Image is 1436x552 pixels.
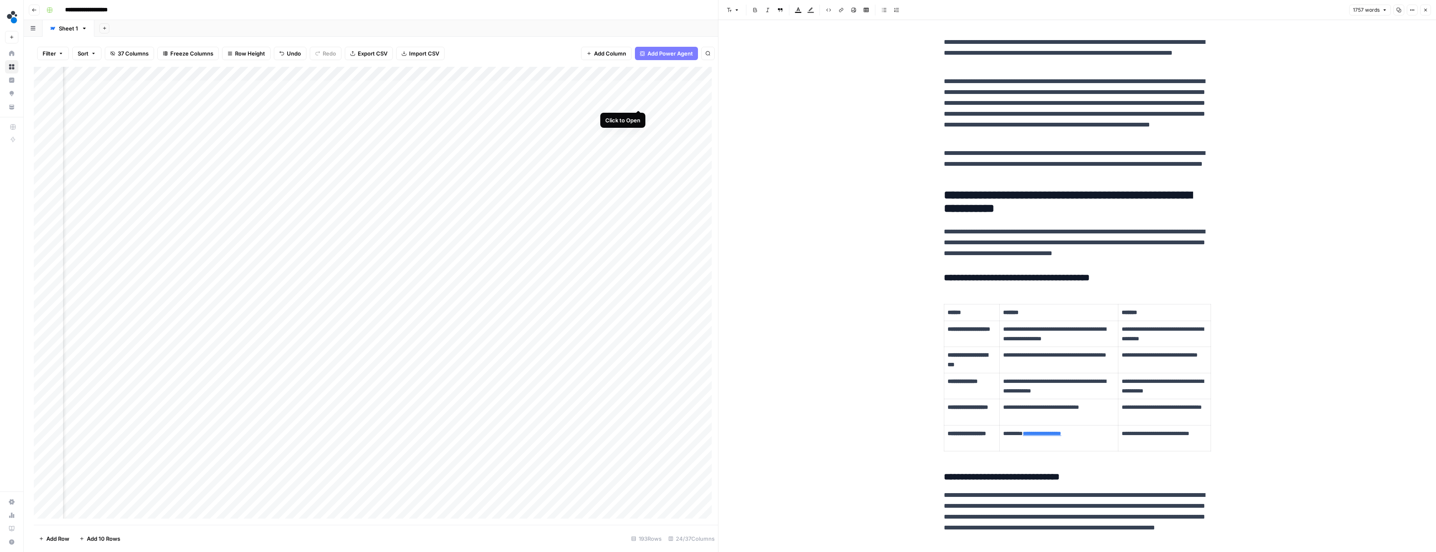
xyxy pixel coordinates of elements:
[5,509,18,522] a: Usage
[605,116,640,124] div: Click to Open
[5,60,18,73] a: Browse
[59,24,78,33] div: Sheet 1
[222,47,271,60] button: Row Height
[323,49,336,58] span: Redo
[5,87,18,100] a: Opportunities
[37,47,69,60] button: Filter
[1353,6,1380,14] span: 1757 words
[235,49,265,58] span: Row Height
[5,535,18,549] button: Help + Support
[46,534,69,543] span: Add Row
[105,47,154,60] button: 37 Columns
[647,49,693,58] span: Add Power Agent
[72,47,101,60] button: Sort
[157,47,219,60] button: Freeze Columns
[43,49,56,58] span: Filter
[5,495,18,509] a: Settings
[34,532,74,545] button: Add Row
[74,532,125,545] button: Add 10 Rows
[87,534,120,543] span: Add 10 Rows
[118,49,149,58] span: 37 Columns
[5,100,18,114] a: Your Data
[665,532,718,545] div: 24/37 Columns
[396,47,445,60] button: Import CSV
[43,20,94,37] a: Sheet 1
[628,532,665,545] div: 193 Rows
[1349,5,1391,15] button: 1757 words
[310,47,341,60] button: Redo
[5,10,20,25] img: spot.ai Logo
[170,49,213,58] span: Freeze Columns
[358,49,387,58] span: Export CSV
[581,47,632,60] button: Add Column
[287,49,301,58] span: Undo
[409,49,439,58] span: Import CSV
[594,49,626,58] span: Add Column
[345,47,393,60] button: Export CSV
[5,73,18,87] a: Insights
[274,47,306,60] button: Undo
[5,47,18,60] a: Home
[5,522,18,535] a: Learning Hub
[5,7,18,28] button: Workspace: spot.ai
[78,49,88,58] span: Sort
[635,47,698,60] button: Add Power Agent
